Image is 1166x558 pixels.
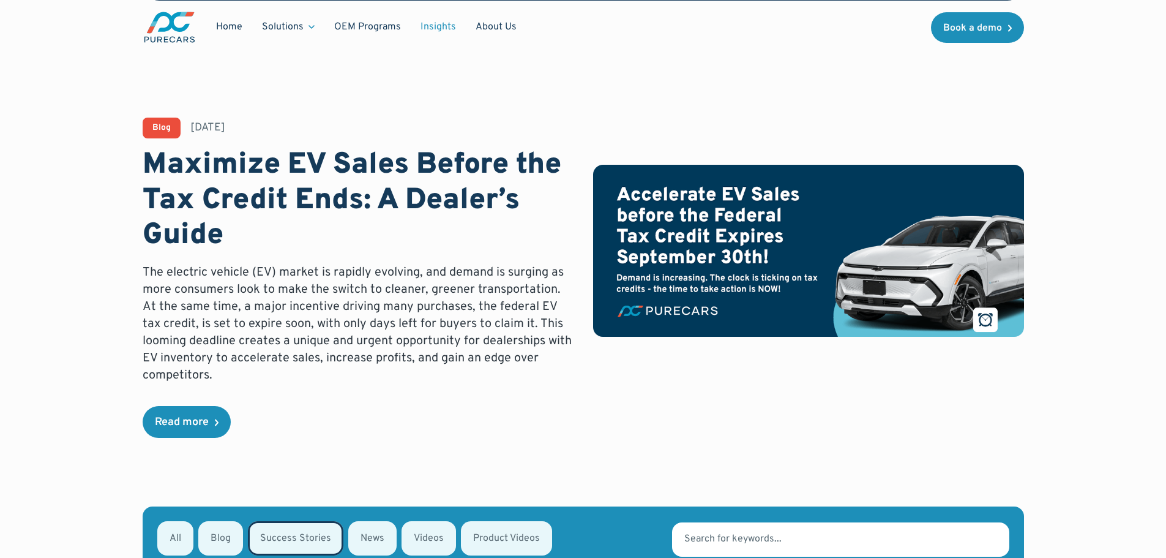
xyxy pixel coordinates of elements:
[672,522,1009,557] input: Search for keywords...
[931,12,1024,42] a: Book a demo
[466,15,526,39] a: About Us
[190,120,225,135] div: [DATE]
[143,148,574,254] h1: Maximize EV Sales Before the Tax Credit Ends: A Dealer’s Guide
[206,15,252,39] a: Home
[152,124,171,132] div: Blog
[943,23,1002,32] div: Book a demo
[143,406,231,438] a: Read more
[262,20,304,34] div: Solutions
[143,10,196,44] img: purecars logo
[252,15,324,39] div: Solutions
[143,10,196,44] a: main
[411,15,466,39] a: Insights
[324,15,411,39] a: OEM Programs
[143,264,574,384] p: The electric vehicle (EV) market is rapidly evolving, and demand is surging as more consumers loo...
[155,417,209,428] div: Read more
